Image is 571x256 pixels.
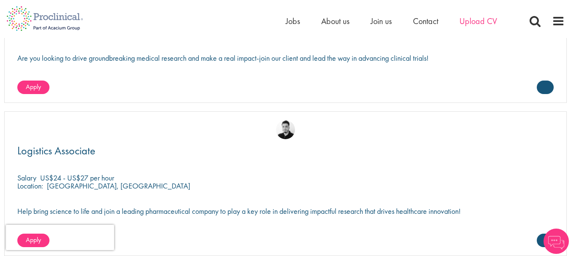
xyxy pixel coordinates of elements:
p: Are you looking to drive groundbreaking medical research and make a real impact-join our client a... [17,54,554,62]
a: Logistics Associate [17,146,554,156]
span: Salary [17,173,36,183]
span: Apply [26,82,41,91]
img: Chatbot [544,229,569,254]
a: Upload CV [459,16,497,27]
a: Apply [17,81,49,94]
a: Join us [371,16,392,27]
p: [GEOGRAPHIC_DATA], [GEOGRAPHIC_DATA] [47,181,190,191]
a: Contact [413,16,438,27]
p: Help bring science to life and join a leading pharmaceutical company to play a key role in delive... [17,207,554,215]
a: Jobs [286,16,300,27]
a: About us [321,16,350,27]
img: Anderson Maldonado [276,120,295,139]
p: US$24 - US$27 per hour [40,173,114,183]
span: Logistics Associate [17,143,96,158]
span: Location: [17,181,43,191]
iframe: reCAPTCHA [6,225,114,250]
